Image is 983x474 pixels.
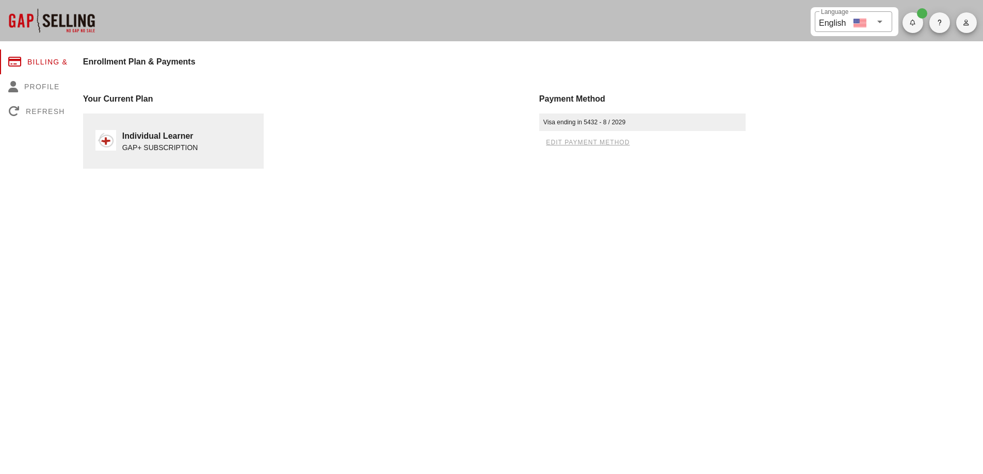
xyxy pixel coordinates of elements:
span: Badge [917,8,927,19]
strong: Individual Learner [122,132,194,140]
div: LanguageEnglish [815,11,892,32]
label: Language [821,8,848,16]
div: Payment Method [539,93,983,105]
div: English [819,14,846,29]
span: edit payment method [545,139,630,146]
div: GAP+ SUBSCRIPTION [122,142,198,153]
img: gap_plus_logo_solo.png [95,130,116,151]
button: edit payment method [539,135,636,150]
h4: Enrollment Plan & Payments [83,56,983,68]
div: Visa ending in 5432 - 8 / 2029 [539,113,746,131]
div: Your Current Plan [83,93,527,105]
